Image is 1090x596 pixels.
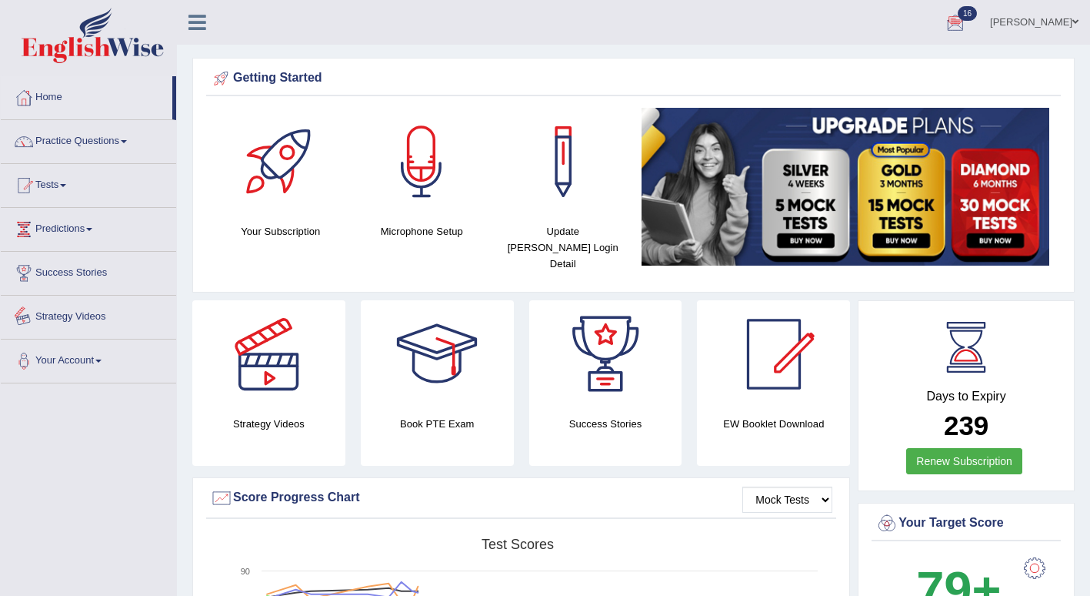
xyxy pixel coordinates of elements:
[529,416,682,432] h4: Success Stories
[875,390,1057,403] h4: Days to Expiry
[1,76,172,115] a: Home
[192,416,345,432] h4: Strategy Videos
[1,340,176,378] a: Your Account
[642,108,1050,266] img: small5.jpg
[1,120,176,159] a: Practice Questions
[1,164,176,203] a: Tests
[875,512,1057,535] div: Your Target Score
[359,223,485,239] h4: Microphone Setup
[906,448,1022,474] a: Renew Subscription
[944,410,988,440] b: 239
[361,416,514,432] h4: Book PTE Exam
[1,208,176,246] a: Predictions
[241,567,250,576] text: 90
[958,6,977,21] span: 16
[218,223,344,239] h4: Your Subscription
[1,296,176,334] a: Strategy Videos
[1,252,176,290] a: Success Stories
[500,223,626,272] h4: Update [PERSON_NAME] Login Detail
[210,487,832,510] div: Score Progress Chart
[482,537,554,552] tspan: Test scores
[697,416,850,432] h4: EW Booklet Download
[210,67,1057,90] div: Getting Started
